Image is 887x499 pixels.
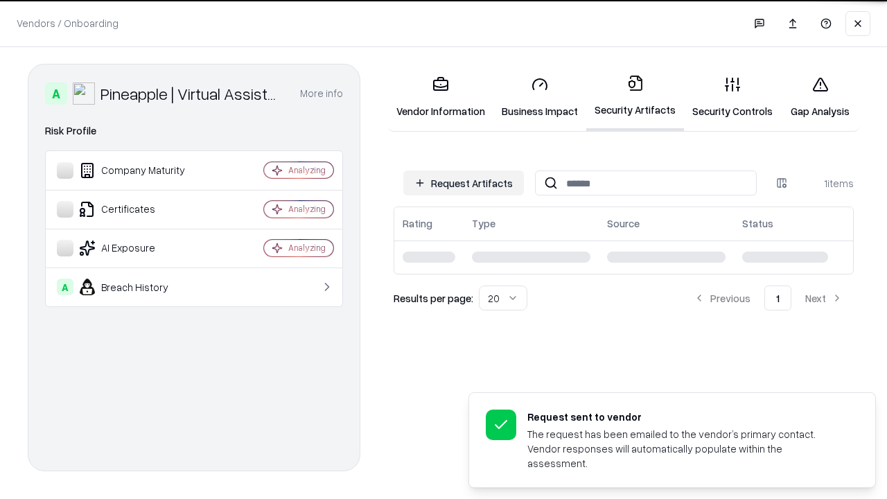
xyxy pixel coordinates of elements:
div: Breach History [57,279,222,295]
div: Certificates [57,201,222,218]
p: Vendors / Onboarding [17,16,118,30]
a: Gap Analysis [781,65,859,130]
div: The request has been emailed to the vendor’s primary contact. Vendor responses will automatically... [527,427,842,471]
div: A [45,82,67,105]
div: Type [472,216,495,231]
a: Vendor Information [388,65,493,130]
p: Results per page: [394,291,473,306]
div: Request sent to vendor [527,410,842,424]
nav: pagination [683,286,854,310]
button: Request Artifacts [403,170,524,195]
div: AI Exposure [57,240,222,256]
div: Status [742,216,773,231]
div: 1 items [798,176,854,191]
a: Business Impact [493,65,586,130]
div: Risk Profile [45,123,343,139]
div: Source [607,216,640,231]
a: Security Controls [684,65,781,130]
div: Company Maturity [57,162,222,179]
div: Pineapple | Virtual Assistant Agency [100,82,283,105]
div: Analyzing [288,242,326,254]
div: Analyzing [288,164,326,176]
a: Security Artifacts [586,64,684,131]
button: More info [300,81,343,106]
div: Rating [403,216,432,231]
div: Analyzing [288,203,326,215]
button: 1 [764,286,791,310]
div: A [57,279,73,295]
img: Pineapple | Virtual Assistant Agency [73,82,95,105]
